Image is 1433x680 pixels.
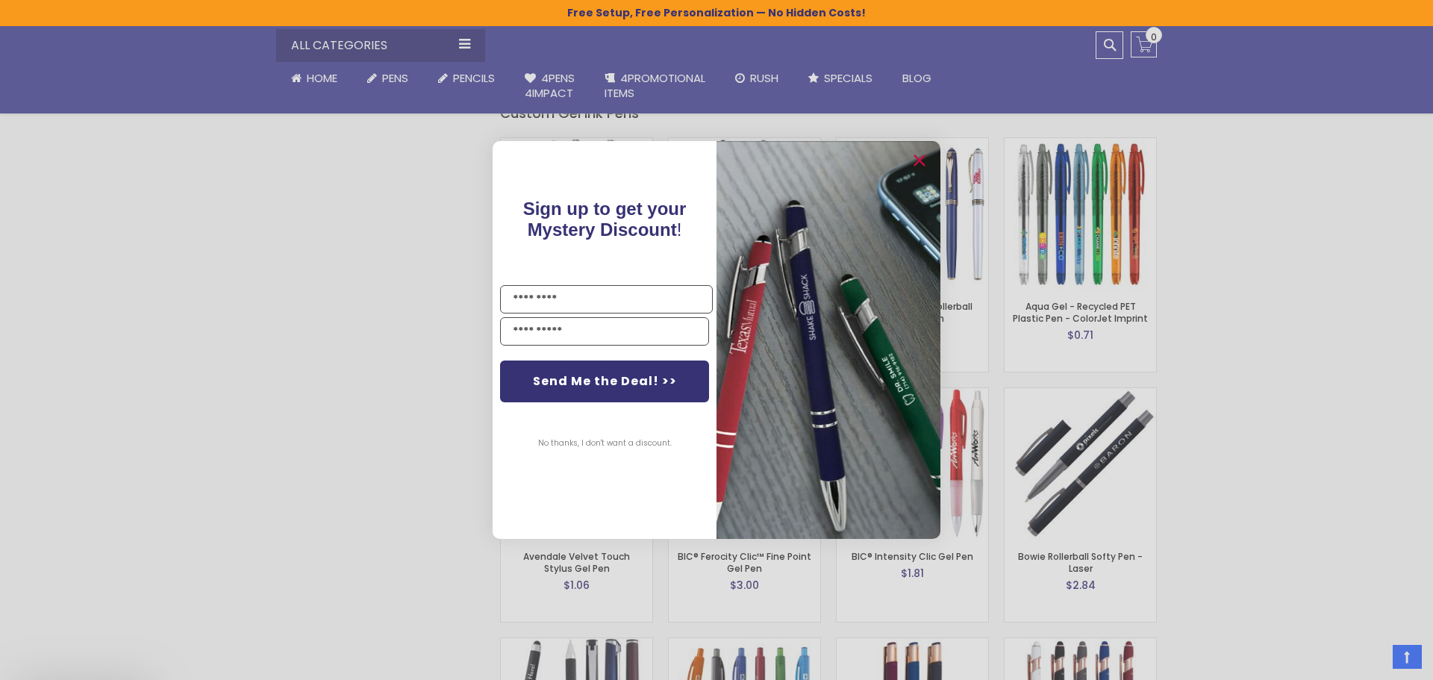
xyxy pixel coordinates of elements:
button: Close dialog [908,149,931,172]
button: No thanks, I don't want a discount. [531,425,679,462]
span: Sign up to get your Mystery Discount [523,199,687,240]
iframe: Google Customer Reviews [1310,640,1433,680]
img: pop-up-image [716,141,940,539]
button: Send Me the Deal! >> [500,361,709,402]
span: ! [523,199,687,240]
